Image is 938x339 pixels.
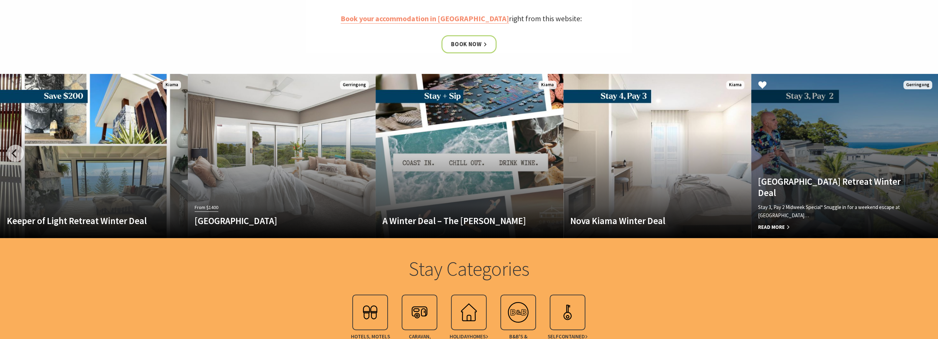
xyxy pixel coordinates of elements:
[441,35,497,53] a: Book now
[538,81,557,89] span: Kiama
[163,81,181,89] span: Kiama
[7,215,153,226] h4: Keeper of Light Retreat Winter Deal
[758,223,904,231] span: Read More
[726,81,744,89] span: Kiama
[455,299,483,326] img: holhouse.svg
[195,215,341,226] h4: [GEOGRAPHIC_DATA]
[563,74,751,238] a: Another Image Used Nova Kiama Winter Deal Kiama
[406,299,433,326] img: campmotor.svg
[903,81,932,89] span: Gerringong
[504,299,532,326] img: bedbreakfa.svg
[376,74,563,238] a: Another Image Used A Winter Deal – The [PERSON_NAME] Kiama
[341,14,509,24] a: Book your accommodation in [GEOGRAPHIC_DATA]
[340,81,369,89] span: Gerringong
[758,203,904,220] p: Stay 3, Pay 2 Midweek Special* Snuggle in for a weekend escape at [GEOGRAPHIC_DATA]…
[356,299,384,326] img: hotel.svg
[570,215,716,226] h4: Nova Kiama Winter Deal
[758,176,904,198] h4: [GEOGRAPHIC_DATA] Retreat Winter Deal
[335,257,604,281] h2: Stay Categories
[751,74,773,97] button: Click to Favourite Park Ridge Retreat Winter Deal
[188,74,376,238] a: Another Image Used From $1400 [GEOGRAPHIC_DATA] Gerringong
[554,299,581,326] img: apartment.svg
[382,215,528,226] h4: A Winter Deal – The [PERSON_NAME]
[195,204,218,211] span: From $1400
[341,13,598,25] p: right from this website:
